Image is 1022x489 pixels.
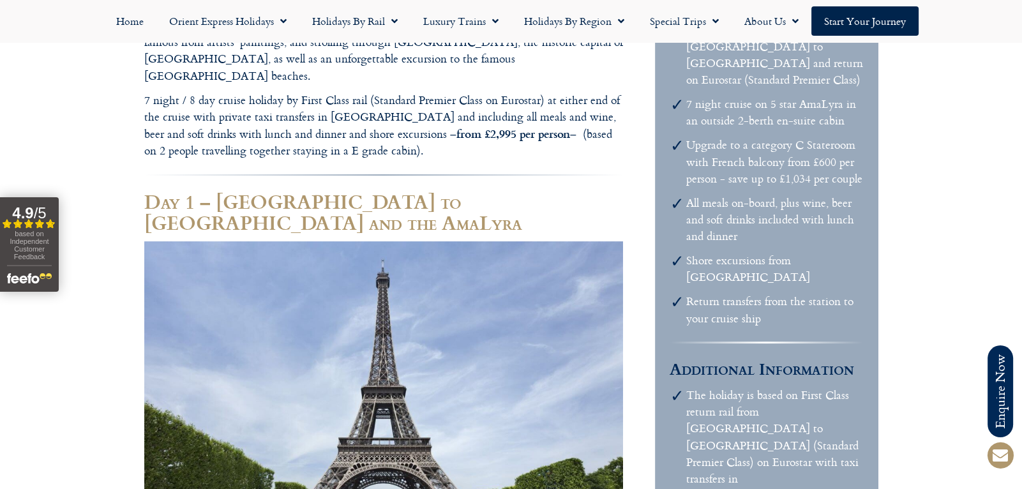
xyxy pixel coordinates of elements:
li: Upgrade to a category C Stateroom with French balcony from £600 per person - save up to £1,034 pe... [686,137,863,187]
strong: from £2,995 per person [456,125,570,142]
li: Return transfers from the station to your cruise ship [686,293,863,327]
a: Holidays by Rail [299,6,410,36]
a: Orient Express Holidays [156,6,299,36]
a: About Us [732,6,811,36]
h3: Additional Information [670,358,863,379]
li: 7 night cruise on 5 star AmaLyra in an outside 2-berth en-suite cabin [686,96,863,130]
a: Special Trips [637,6,732,36]
p: Highlights of your voyage include the village of [GEOGRAPHIC_DATA] and [PERSON_NAME]’s evocative ... [144,1,623,84]
a: Start your Journey [811,6,919,36]
a: Holidays by Region [511,6,637,36]
p: 7 night / 8 day cruise holiday by First Class rail (Standard Premier Class on Eurostar) at either... [144,92,623,160]
h2: Day 1 – [GEOGRAPHIC_DATA] to [GEOGRAPHIC_DATA] and the AmaLyra [144,174,623,234]
li: Shore excursions from [GEOGRAPHIC_DATA] [686,252,863,286]
nav: Menu [6,6,1016,36]
a: Home [103,6,156,36]
li: All meals on-board, plus wine, beer and soft drinks included with lunch and dinner [686,195,863,245]
a: Luxury Trains [410,6,511,36]
li: First Class rail from [GEOGRAPHIC_DATA] to [GEOGRAPHIC_DATA] and return on Eurostar (Standard Pre... [686,22,863,89]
